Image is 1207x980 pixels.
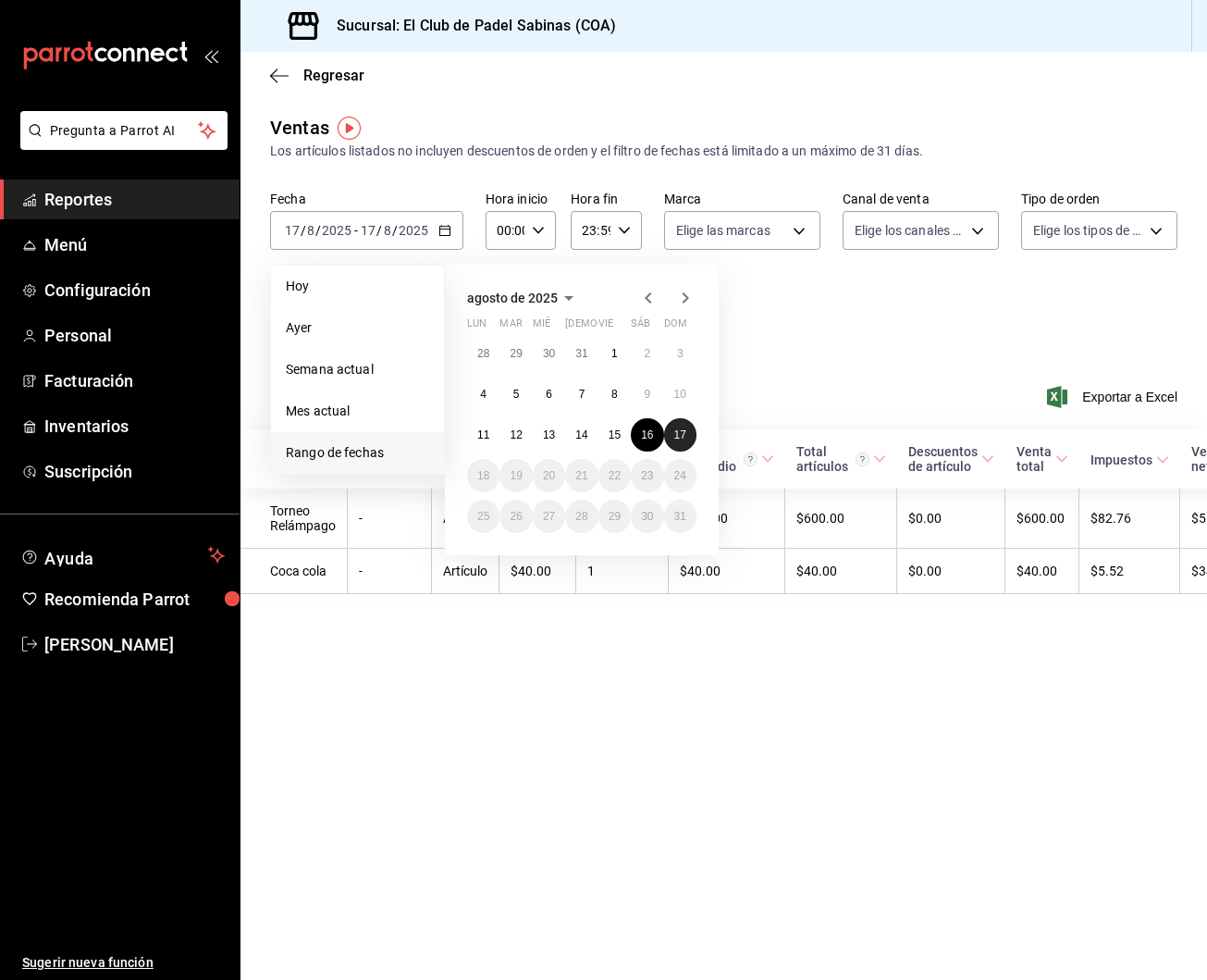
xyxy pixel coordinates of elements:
[543,469,555,482] abbr: 20 de agosto de 2025
[631,378,663,411] button: 9 de agosto de 2025
[467,337,499,370] button: 28 de julio de 2025
[286,402,429,421] span: Mes actual
[543,428,555,441] abbr: 13 de agosto de 2025
[270,192,463,205] label: Fecha
[641,510,653,523] abbr: 30 de agosto de 2025
[354,223,358,238] span: -
[306,223,315,238] input: --
[674,388,686,401] abbr: 10 de agosto de 2025
[565,378,597,411] button: 7 de agosto de 2025
[432,549,499,594] td: Artículo
[499,317,522,337] abbr: martes
[1033,221,1143,240] span: Elige los tipos de orden
[22,953,225,973] span: Sugerir nueva función
[641,428,653,441] abbr: 16 de agosto de 2025
[609,428,621,441] abbr: 15 de agosto de 2025
[533,459,565,492] button: 20 de agosto de 2025
[44,232,225,257] span: Menú
[240,489,348,549] td: Torneo Relámpago
[611,388,618,401] abbr: 8 de agosto de 2025
[203,48,218,63] button: open_drawer_menu
[631,500,663,533] button: 30 de agosto de 2025
[571,192,642,205] label: Hora fin
[1090,453,1169,467] span: Impuestos
[510,428,522,441] abbr: 12 de agosto de 2025
[477,469,489,482] abbr: 18 de agosto de 2025
[533,317,550,337] abbr: miércoles
[565,317,674,337] abbr: jueves
[855,221,965,240] span: Elige los canales de venta
[499,418,532,452] button: 12 de agosto de 2025
[383,223,392,238] input: --
[843,192,999,205] label: Canal de venta
[908,444,978,474] div: Descuentos de artículo
[611,347,618,360] abbr: 1 de agosto de 2025
[1005,489,1079,549] td: $600.00
[499,378,532,411] button: 5 de agosto de 2025
[796,444,869,474] div: Total artículos
[270,142,1177,161] div: Los artículos listados no incluyen descuentos de orden y el filtro de fechas está limitado a un m...
[392,223,398,238] span: /
[348,489,432,549] td: -
[796,444,886,474] span: Total artículos
[576,549,669,594] td: 1
[631,418,663,452] button: 16 de agosto de 2025
[477,510,489,523] abbr: 25 de agosto de 2025
[609,469,621,482] abbr: 22 de agosto de 2025
[785,549,897,594] td: $40.00
[480,388,486,401] abbr: 4 de agosto de 2025
[908,444,994,474] span: Descuentos de artículo
[674,510,686,523] abbr: 31 de agosto de 2025
[543,347,555,360] abbr: 30 de julio de 2025
[664,378,696,411] button: 10 de agosto de 2025
[477,347,489,360] abbr: 28 de julio de 2025
[44,544,201,566] span: Ayuda
[44,323,225,348] span: Personal
[284,223,301,238] input: --
[301,223,306,238] span: /
[286,360,429,379] span: Semana actual
[44,414,225,439] span: Inventarios
[598,337,631,370] button: 1 de agosto de 2025
[270,67,364,84] button: Regresar
[398,223,429,238] input: ----
[1051,386,1177,408] span: Exportar a Excel
[565,500,597,533] button: 28 de agosto de 2025
[240,549,348,594] td: Coca cola
[575,347,587,360] abbr: 31 de julio de 2025
[664,317,687,337] abbr: domingo
[533,418,565,452] button: 13 de agosto de 2025
[664,418,696,452] button: 17 de agosto de 2025
[664,192,820,205] label: Marca
[543,510,555,523] abbr: 27 de agosto de 2025
[575,469,587,482] abbr: 21 de agosto de 2025
[513,388,520,401] abbr: 5 de agosto de 2025
[44,187,225,212] span: Reportes
[467,418,499,452] button: 11 de agosto de 2025
[631,337,663,370] button: 2 de agosto de 2025
[321,223,352,238] input: ----
[1016,444,1052,474] div: Venta total
[286,318,429,338] span: Ayer
[432,489,499,549] td: Artículo
[1079,549,1180,594] td: $5.52
[348,549,432,594] td: -
[13,134,228,154] a: Pregunta a Parrot AI
[286,277,429,296] span: Hoy
[674,428,686,441] abbr: 17 de agosto de 2025
[575,428,587,441] abbr: 14 de agosto de 2025
[533,378,565,411] button: 6 de agosto de 2025
[50,121,199,141] span: Pregunta a Parrot AI
[303,67,364,84] span: Regresar
[499,549,576,594] td: $40.00
[467,500,499,533] button: 25 de agosto de 2025
[499,500,532,533] button: 26 de agosto de 2025
[575,510,587,523] abbr: 28 de agosto de 2025
[546,388,552,401] abbr: 6 de agosto de 2025
[533,500,565,533] button: 27 de agosto de 2025
[360,223,376,238] input: --
[467,317,486,337] abbr: lunes
[644,388,650,401] abbr: 9 de agosto de 2025
[676,221,770,240] span: Elige las marcas
[44,278,225,303] span: Configuración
